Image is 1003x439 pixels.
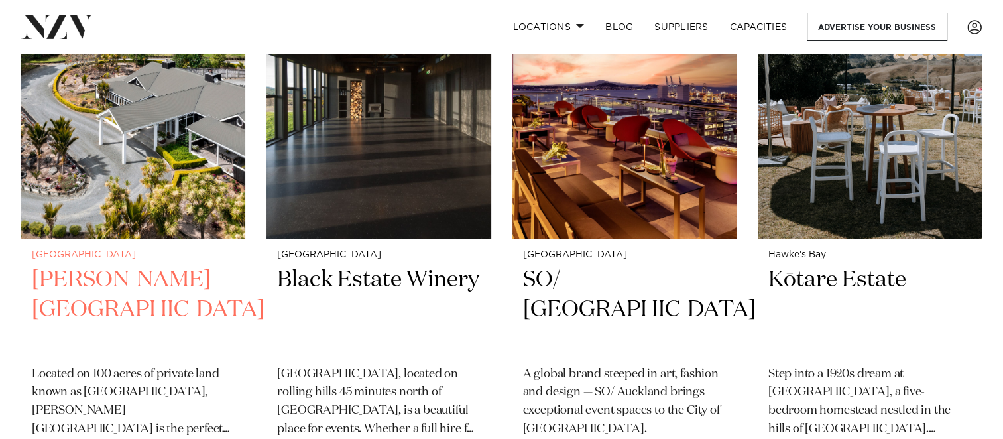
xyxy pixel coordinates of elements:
[277,265,480,355] h2: Black Estate Winery
[21,15,93,38] img: nzv-logo.png
[523,250,726,260] small: [GEOGRAPHIC_DATA]
[768,265,971,355] h2: Kōtare Estate
[807,13,947,41] a: Advertise your business
[32,265,235,355] h2: [PERSON_NAME][GEOGRAPHIC_DATA]
[719,13,798,41] a: Capacities
[768,250,971,260] small: Hawke's Bay
[595,13,644,41] a: BLOG
[644,13,719,41] a: SUPPLIERS
[523,265,726,355] h2: SO/ [GEOGRAPHIC_DATA]
[277,250,480,260] small: [GEOGRAPHIC_DATA]
[32,250,235,260] small: [GEOGRAPHIC_DATA]
[502,13,595,41] a: Locations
